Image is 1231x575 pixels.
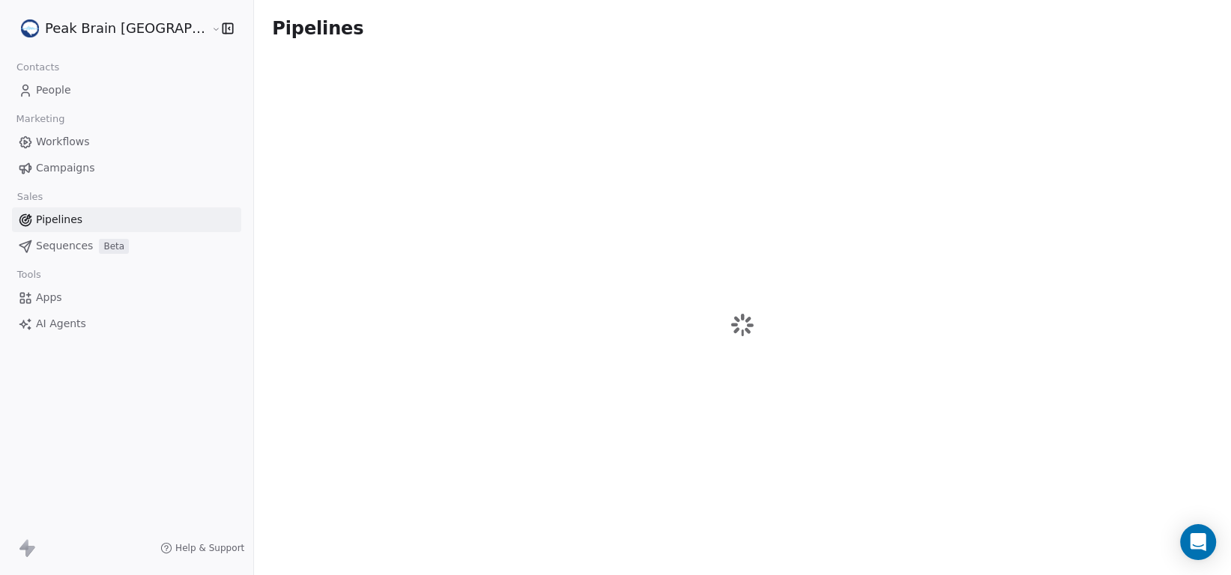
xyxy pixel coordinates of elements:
a: Pipelines [12,207,241,232]
span: Beta [99,239,129,254]
span: Sequences [36,238,93,254]
span: Sales [10,186,49,208]
span: People [36,82,71,98]
a: Workflows [12,130,241,154]
a: Campaigns [12,156,241,180]
a: AI Agents [12,311,241,336]
a: Help & Support [160,542,244,554]
span: Workflows [36,134,90,150]
span: Campaigns [36,160,94,176]
span: Contacts [10,56,66,79]
a: SequencesBeta [12,234,241,258]
button: Peak Brain [GEOGRAPHIC_DATA] [18,16,201,41]
span: Tools [10,264,47,286]
span: Pipelines [36,212,82,228]
span: Help & Support [175,542,244,554]
div: Open Intercom Messenger [1180,524,1216,560]
span: Marketing [10,108,71,130]
a: People [12,78,241,103]
span: AI Agents [36,316,86,332]
span: Apps [36,290,62,305]
a: Apps [12,285,241,310]
img: Peak%20Brain%20Logo.png [21,19,39,37]
span: Peak Brain [GEOGRAPHIC_DATA] [45,19,208,38]
span: Pipelines [272,18,363,39]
